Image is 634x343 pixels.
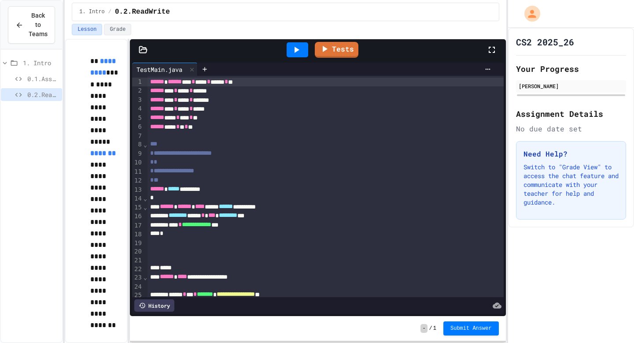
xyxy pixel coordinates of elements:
[79,8,105,15] span: 1. Intro
[143,274,147,281] span: Fold line
[420,324,427,333] span: -
[132,194,143,203] div: 14
[516,63,626,75] h2: Your Progress
[132,221,143,230] div: 17
[443,321,499,336] button: Submit Answer
[450,325,492,332] span: Submit Answer
[132,96,143,104] div: 3
[132,63,198,76] div: TestMain.java
[433,325,436,332] span: 1
[23,58,59,67] span: 1. Intro
[429,325,432,332] span: /
[132,186,143,194] div: 13
[132,283,143,291] div: 24
[516,123,626,134] div: No due date set
[143,141,147,148] span: Fold line
[132,168,143,176] div: 11
[8,6,55,44] button: Back to Teams
[132,140,143,149] div: 8
[132,149,143,158] div: 9
[515,4,542,24] div: My Account
[132,114,143,123] div: 5
[132,247,143,256] div: 20
[132,132,143,141] div: 7
[27,74,59,83] span: 0.1.AssignmentExample
[516,108,626,120] h2: Assignment Details
[523,149,619,159] h3: Need Help?
[132,78,143,86] div: 1
[132,265,143,274] div: 22
[516,36,574,48] h1: CS2 2025_26
[132,203,143,212] div: 15
[132,158,143,167] div: 10
[132,86,143,95] div: 2
[143,195,147,202] span: Fold line
[72,24,102,35] button: Lesson
[132,212,143,221] div: 16
[132,104,143,113] div: 4
[134,299,174,312] div: History
[519,82,623,90] div: [PERSON_NAME]
[132,123,143,131] div: 6
[132,291,143,300] div: 25
[108,8,111,15] span: /
[143,204,147,211] span: Fold line
[132,273,143,282] div: 23
[132,239,143,248] div: 19
[315,42,358,58] a: Tests
[132,176,143,185] div: 12
[523,163,619,207] p: Switch to "Grade View" to access the chat feature and communicate with your teacher for help and ...
[132,65,187,74] div: TestMain.java
[132,256,143,265] div: 21
[132,230,143,239] div: 18
[29,11,48,39] span: Back to Teams
[104,24,131,35] button: Grade
[115,7,170,17] span: 0.2.ReadWrite
[27,90,59,99] span: 0.2.ReadWrite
